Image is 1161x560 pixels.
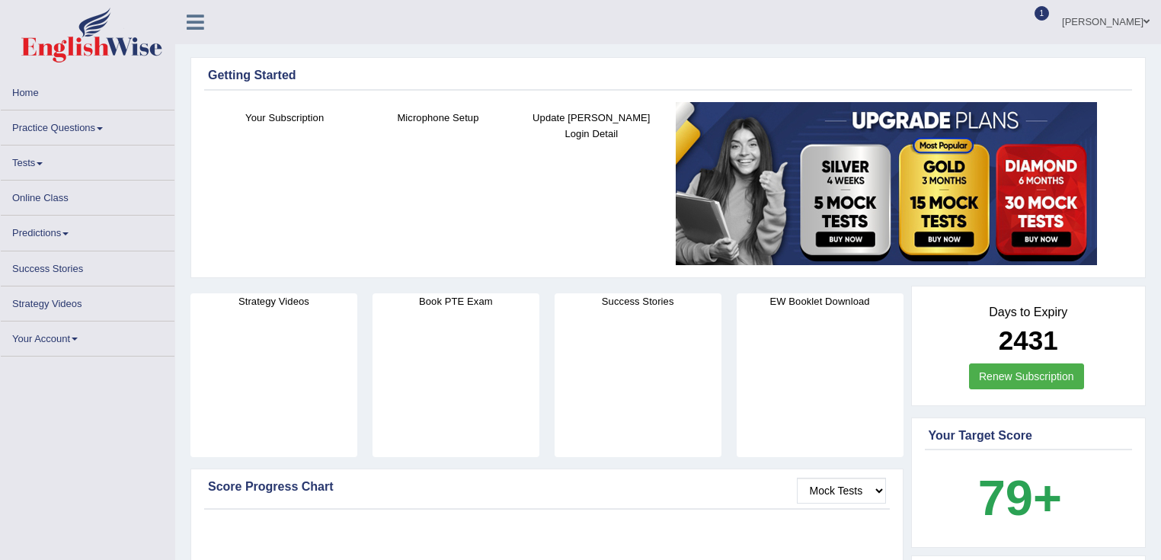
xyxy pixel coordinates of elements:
[1,322,174,351] a: Your Account
[373,293,539,309] h4: Book PTE Exam
[929,306,1129,319] h4: Days to Expiry
[369,110,507,126] h4: Microphone Setup
[1,110,174,140] a: Practice Questions
[969,363,1084,389] a: Renew Subscription
[523,110,660,142] h4: Update [PERSON_NAME] Login Detail
[1,75,174,105] a: Home
[216,110,353,126] h4: Your Subscription
[1,286,174,316] a: Strategy Videos
[676,102,1097,265] img: small5.jpg
[1,146,174,175] a: Tests
[999,325,1058,355] b: 2431
[737,293,904,309] h4: EW Booklet Download
[1035,6,1050,21] span: 1
[978,470,1062,526] b: 79+
[1,181,174,210] a: Online Class
[555,293,721,309] h4: Success Stories
[190,293,357,309] h4: Strategy Videos
[929,427,1129,445] div: Your Target Score
[1,251,174,281] a: Success Stories
[208,478,886,496] div: Score Progress Chart
[1,216,174,245] a: Predictions
[208,66,1128,85] div: Getting Started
